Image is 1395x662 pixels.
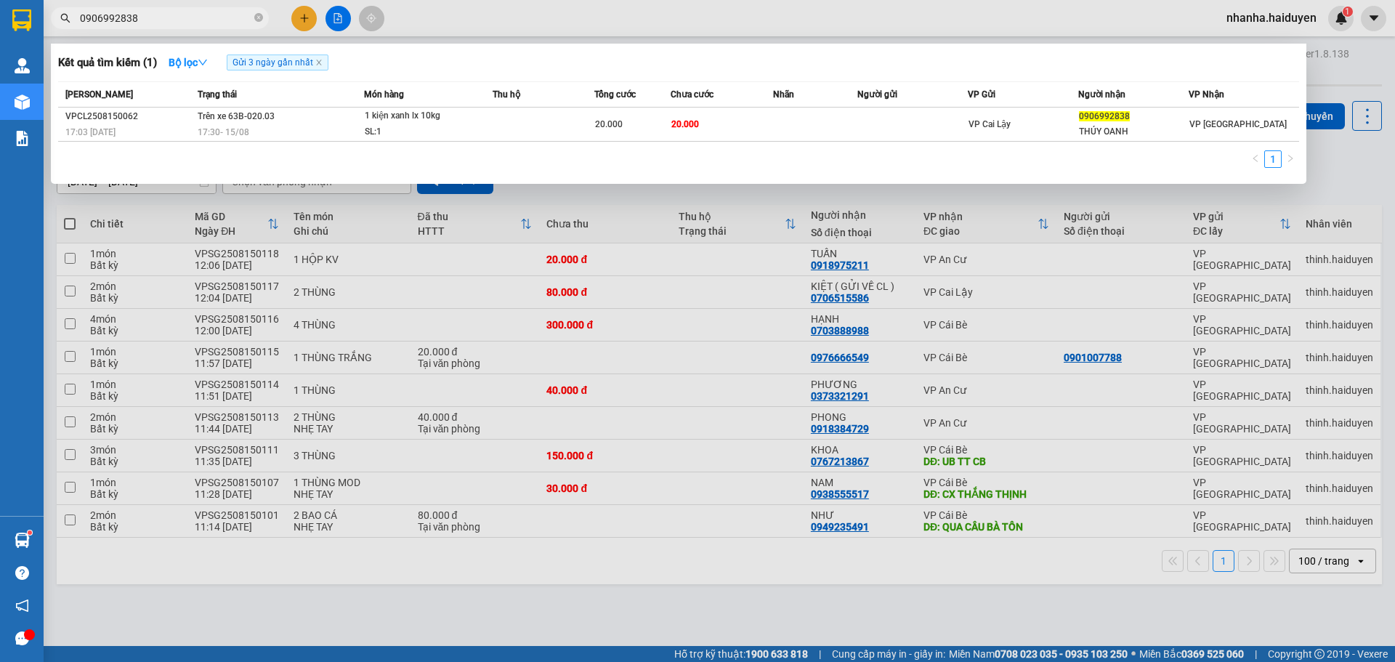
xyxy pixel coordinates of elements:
[365,108,474,124] div: 1 kiện xanh lx 10kg
[1189,89,1224,100] span: VP Nhận
[1079,111,1130,121] span: 0906992838
[198,111,275,121] span: Trên xe 63B-020.03
[671,89,713,100] span: Chưa cước
[15,533,30,548] img: warehouse-icon
[671,119,699,129] span: 20.000
[198,127,249,137] span: 17:30 - 15/08
[15,566,29,580] span: question-circle
[969,119,1011,129] span: VP Cai Lậy
[1265,151,1281,167] a: 1
[15,58,30,73] img: warehouse-icon
[198,89,237,100] span: Trạng thái
[12,9,31,31] img: logo-vxr
[15,94,30,110] img: warehouse-icon
[58,55,157,70] h3: Kết quả tìm kiếm ( 1 )
[1247,150,1264,168] li: Previous Page
[60,13,70,23] span: search
[1079,124,1188,140] div: THÚY OANH
[1247,150,1264,168] button: left
[595,119,623,129] span: 20.000
[1282,150,1299,168] button: right
[65,109,193,124] div: VPCL2508150062
[493,89,520,100] span: Thu hộ
[157,51,219,74] button: Bộ lọcdown
[65,127,116,137] span: 17:03 [DATE]
[254,12,263,25] span: close-circle
[1189,119,1287,129] span: VP [GEOGRAPHIC_DATA]
[227,55,328,70] span: Gửi 3 ngày gần nhất
[594,89,636,100] span: Tổng cước
[28,530,32,535] sup: 1
[315,59,323,66] span: close
[1264,150,1282,168] li: 1
[773,89,794,100] span: Nhãn
[15,631,29,645] span: message
[1282,150,1299,168] li: Next Page
[1078,89,1125,100] span: Người nhận
[198,57,208,68] span: down
[65,89,133,100] span: [PERSON_NAME]
[1286,154,1295,163] span: right
[15,599,29,613] span: notification
[15,131,30,146] img: solution-icon
[364,89,404,100] span: Món hàng
[365,124,474,140] div: SL: 1
[169,57,208,68] strong: Bộ lọc
[254,13,263,22] span: close-circle
[968,89,995,100] span: VP Gửi
[857,89,897,100] span: Người gửi
[80,10,251,26] input: Tìm tên, số ĐT hoặc mã đơn
[1251,154,1260,163] span: left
